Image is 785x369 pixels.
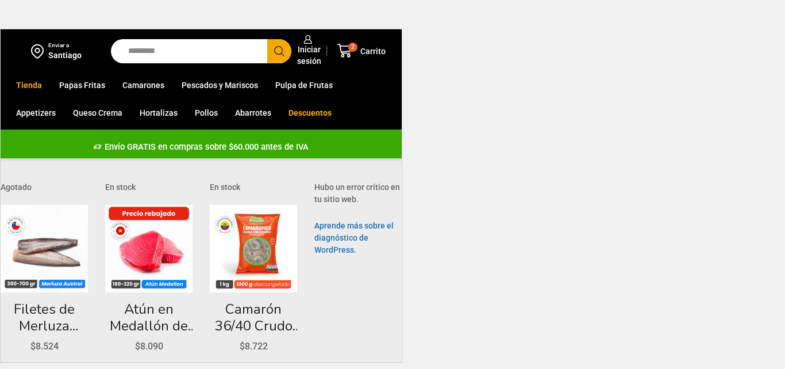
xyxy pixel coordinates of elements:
[10,74,48,96] a: Tienda
[135,341,140,352] span: $
[135,341,163,352] bdi: 8.090
[117,74,170,96] a: Camarones
[105,181,193,193] p: En stock
[267,39,291,63] button: Search button
[210,301,297,334] a: Camarón 36/40 Crudo con Cáscara – Super Prime – Caja 10 kg
[189,102,224,124] a: Pollos
[134,102,183,124] a: Hortalizas
[53,74,111,96] a: Papas Fritas
[240,341,245,352] span: $
[30,341,36,352] span: $
[210,181,297,193] p: En stock
[291,29,321,73] a: Iniciar sesión
[333,37,390,64] a: 2 Carrito
[294,44,321,67] span: Iniciar sesión
[67,102,128,124] a: Queso Crema
[30,341,59,352] bdi: 8.524
[48,41,82,50] div: Enviar a
[10,102,61,124] a: Appetizers
[1,301,88,334] a: Filetes de Merluza Austral de 300 a 700 gr – Caja 10 kg
[31,41,48,61] img: address-field-icon.svg
[176,74,264,96] a: Pescados y Mariscos
[48,50,82,61] div: Santiago
[283,102,337,124] a: Descuentos
[314,181,402,206] p: Hubo un error crítico en tu sitio web.
[240,341,268,352] bdi: 8.722
[270,74,338,96] a: Pulpa de Frutas
[229,102,277,124] a: Abarrotes
[314,221,394,254] a: Aprende más sobre el diagnóstico de WordPress.
[1,181,88,193] p: Agotado
[357,45,386,57] span: Carrito
[105,301,193,334] a: Atún en Medallón de 140 a 200 g – Caja 5 kg
[348,43,357,52] span: 2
